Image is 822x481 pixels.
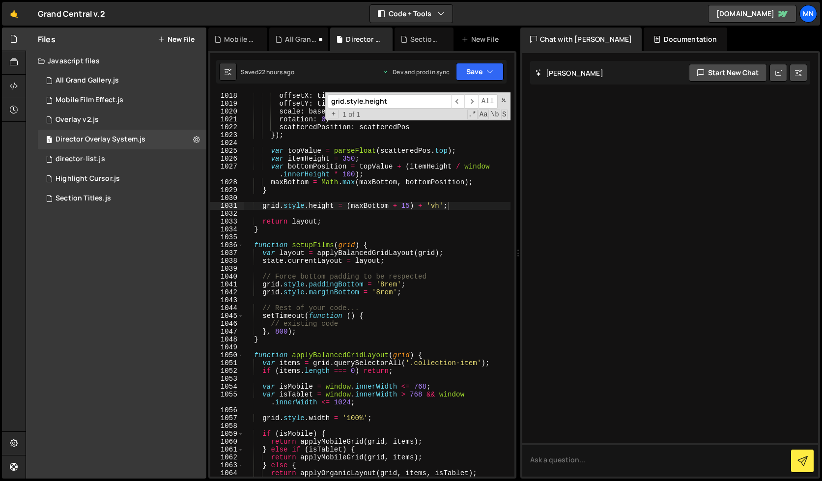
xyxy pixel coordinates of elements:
[210,359,244,367] div: 1051
[501,110,508,119] span: Search In Selection
[210,131,244,139] div: 1023
[46,137,52,144] span: 1
[38,34,56,45] h2: Files
[210,391,244,406] div: 1055
[210,336,244,343] div: 1048
[456,63,504,81] button: Save
[56,194,111,203] div: Section Titles.js
[56,96,123,105] div: Mobile Film Effect.js
[210,422,244,430] div: 1058
[210,375,244,383] div: 1053
[210,155,244,163] div: 1026
[38,8,105,20] div: Grand Central v.2
[210,438,244,446] div: 1060
[241,68,294,76] div: Saved
[210,288,244,296] div: 1042
[210,241,244,249] div: 1036
[461,34,503,44] div: New File
[2,2,26,26] a: 🤙
[535,68,603,78] h2: [PERSON_NAME]
[56,155,105,164] div: director-list.js
[56,76,119,85] div: All Grand Gallery.js
[210,273,244,281] div: 1040
[210,461,244,469] div: 1063
[210,186,244,194] div: 1029
[38,189,206,208] div: 15298/40223.js
[210,249,244,257] div: 1037
[38,90,206,110] div: 15298/47702.js
[210,218,244,226] div: 1033
[210,296,244,304] div: 1043
[210,226,244,233] div: 1034
[38,110,206,130] div: 15298/45944.js
[210,304,244,312] div: 1044
[490,110,500,119] span: Whole Word Search
[328,94,451,109] input: Search for
[478,94,498,109] span: Alt-Enter
[210,147,244,155] div: 1025
[210,92,244,100] div: 1018
[210,320,244,328] div: 1046
[210,202,244,210] div: 1031
[210,343,244,351] div: 1049
[210,100,244,108] div: 1019
[56,174,120,183] div: Highlight Cursor.js
[210,139,244,147] div: 1024
[210,328,244,336] div: 1047
[210,469,244,477] div: 1064
[210,281,244,288] div: 1041
[210,194,244,202] div: 1030
[210,414,244,422] div: 1057
[210,265,244,273] div: 1039
[38,149,206,169] div: 15298/40379.js
[210,351,244,359] div: 1050
[210,453,244,461] div: 1062
[210,178,244,186] div: 1028
[467,110,478,119] span: RegExp Search
[708,5,796,23] a: [DOMAIN_NAME]
[410,34,442,44] div: Section Titles.js
[210,210,244,218] div: 1032
[210,446,244,453] div: 1061
[258,68,294,76] div: 22 hours ago
[210,430,244,438] div: 1059
[210,233,244,241] div: 1035
[210,383,244,391] div: 1054
[38,71,206,90] div: 15298/43578.js
[26,51,206,71] div: Javascript files
[383,68,450,76] div: Dev and prod in sync
[56,135,145,144] div: Director Overlay System.js
[285,34,316,44] div: All Grand Gallery.js
[210,108,244,115] div: 1020
[56,115,99,124] div: Overlay v2.js
[158,35,195,43] button: New File
[520,28,642,51] div: Chat with [PERSON_NAME]
[38,130,206,149] div: 15298/42891.js
[224,34,255,44] div: Mobile Film Effect.js
[799,5,817,23] a: MN
[38,169,206,189] div: 15298/43117.js
[210,115,244,123] div: 1021
[346,34,380,44] div: Director Overlay System.js
[210,123,244,131] div: 1022
[689,64,767,82] button: Start new chat
[210,163,244,178] div: 1027
[451,94,465,109] span: ​
[210,406,244,414] div: 1056
[479,110,489,119] span: CaseSensitive Search
[329,110,339,118] span: Toggle Replace mode
[210,312,244,320] div: 1045
[370,5,453,23] button: Code + Tools
[210,257,244,265] div: 1038
[644,28,727,51] div: Documentation
[464,94,478,109] span: ​
[339,111,364,118] span: 1 of 1
[210,367,244,375] div: 1052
